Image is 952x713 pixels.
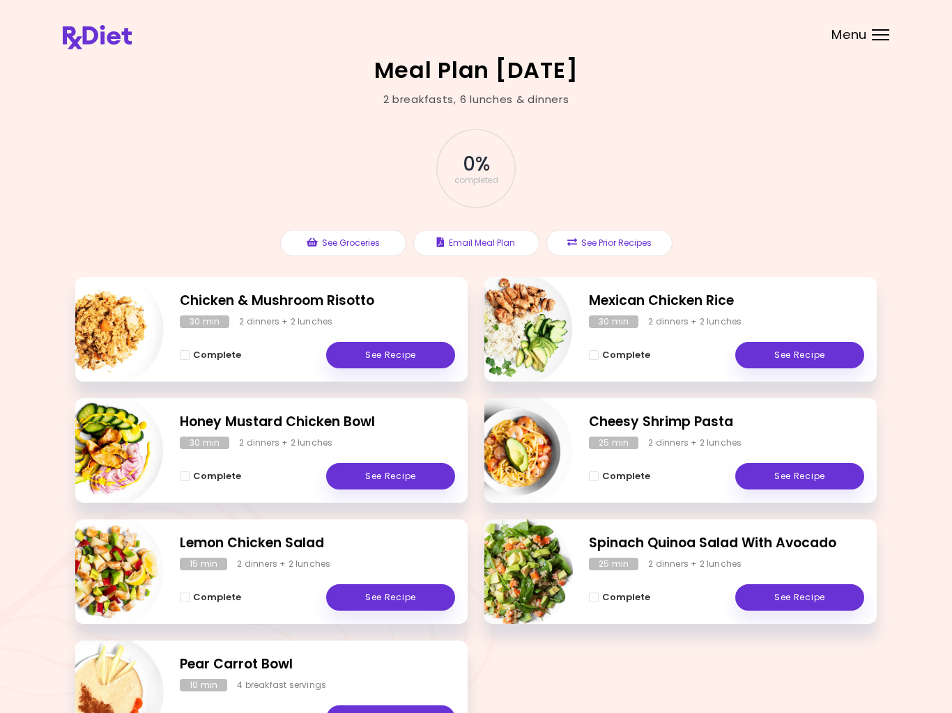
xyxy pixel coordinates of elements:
div: 25 min [589,437,638,449]
h2: Cheesy Shrimp Pasta [589,412,864,432]
button: Complete - Lemon Chicken Salad [180,589,241,606]
img: Info - Cheesy Shrimp Pasta [457,393,573,508]
a: See Recipe - Cheesy Shrimp Pasta [735,463,864,489]
button: Complete - Cheesy Shrimp Pasta [589,468,650,485]
img: Info - Mexican Chicken Rice [457,272,573,387]
span: Complete [602,471,650,482]
div: 30 min [180,437,229,449]
img: Info - Lemon Chicken Salad [48,514,164,629]
a: See Recipe - Spinach Quinoa Salad With Avocado [735,584,864,611]
span: Complete [193,471,241,482]
span: Complete [602,350,650,361]
button: Complete - Spinach Quinoa Salad With Avocado [589,589,650,606]
h2: Honey Mustard Chicken Bowl [180,412,455,432]
span: Complete [193,350,241,361]
div: 25 min [589,558,638,570]
h2: Meal Plan [DATE] [374,59,578,81]
a: See Recipe - Chicken & Mushroom Risotto [326,342,455,368]
h2: Pear Carrot Bowl [180,655,455,675]
h2: Mexican Chicken Rice [589,291,864,311]
button: Complete - Honey Mustard Chicken Bowl [180,468,241,485]
button: Complete - Mexican Chicken Rice [589,347,650,363]
button: Complete - Chicken & Mushroom Risotto [180,347,241,363]
h2: Spinach Quinoa Salad With Avocado [589,533,864,554]
span: Menu [831,29,867,41]
span: completed [454,176,498,185]
div: 2 dinners + 2 lunches [239,315,332,328]
div: 2 dinners + 2 lunches [237,558,330,570]
span: Complete [602,592,650,603]
div: 2 dinners + 2 lunches [648,315,742,328]
img: RxDiet [63,25,132,49]
div: 2 dinners + 2 lunches [648,558,742,570]
a: See Recipe - Honey Mustard Chicken Bowl [326,463,455,489]
a: See Recipe - Lemon Chicken Salad [326,584,455,611]
img: Info - Spinach Quinoa Salad With Avocado [457,514,573,629]
div: 30 min [180,315,229,328]
span: 0 % [463,152,489,176]
div: 30 min [589,315,638,328]
h2: Chicken & Mushroom Risotto [180,291,455,311]
div: 15 min [180,558,227,570]
a: See Recipe - Mexican Chicken Rice [735,342,864,368]
button: See Prior Recipes [546,230,673,256]
img: Info - Chicken & Mushroom Risotto [48,272,164,387]
span: Complete [193,592,241,603]
div: 2 breakfasts , 6 lunches & dinners [383,92,569,108]
div: 4 breakfast servings [237,679,326,691]
div: 2 dinners + 2 lunches [239,437,332,449]
button: See Groceries [280,230,406,256]
button: Email Meal Plan [413,230,539,256]
img: Info - Honey Mustard Chicken Bowl [48,393,164,508]
div: 10 min [180,679,227,691]
div: 2 dinners + 2 lunches [648,437,742,449]
h2: Lemon Chicken Salad [180,533,455,554]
